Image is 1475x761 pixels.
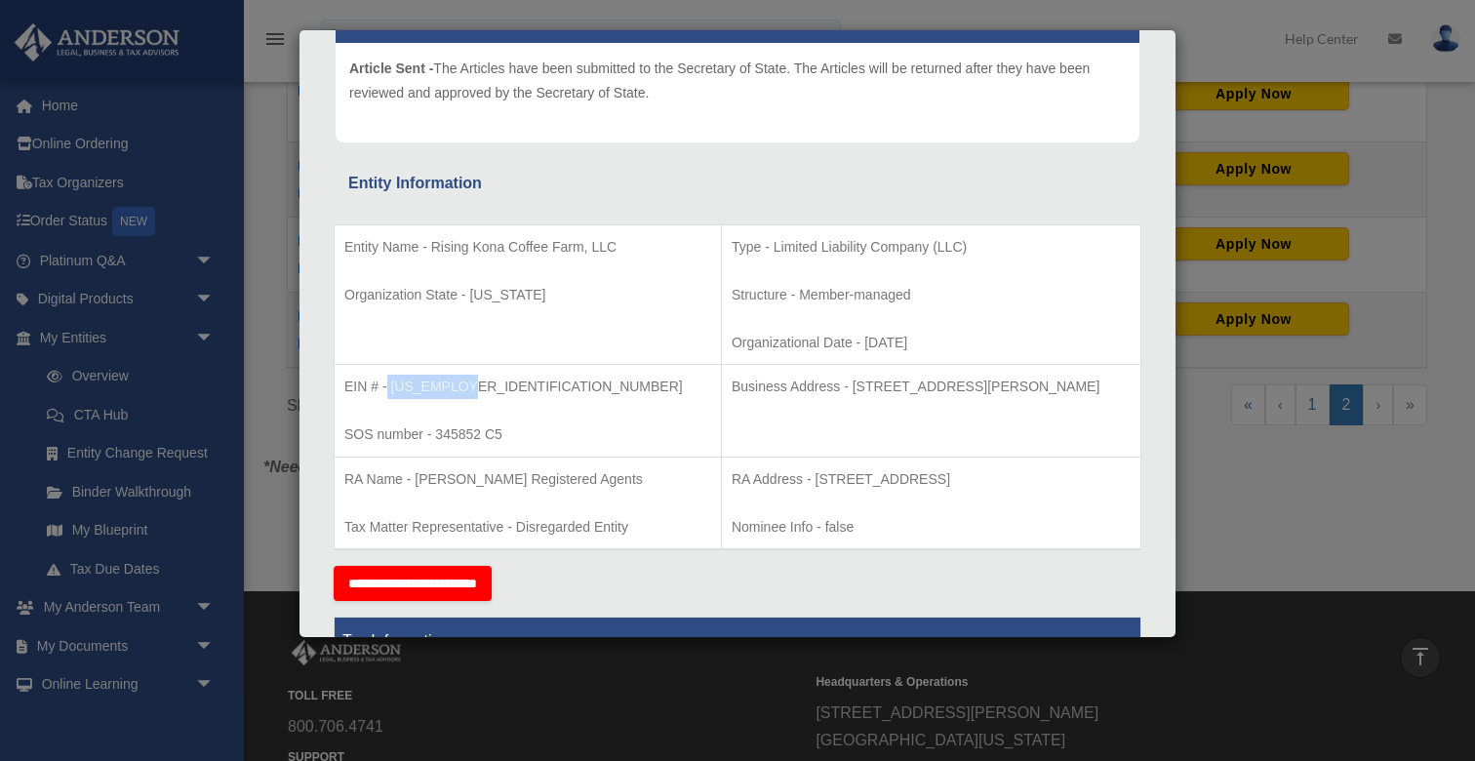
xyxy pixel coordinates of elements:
[732,283,1131,307] p: Structure - Member-managed
[732,467,1131,492] p: RA Address - [STREET_ADDRESS]
[344,235,711,260] p: Entity Name - Rising Kona Coffee Farm, LLC
[732,331,1131,355] p: Organizational Date - [DATE]
[732,235,1131,260] p: Type - Limited Liability Company (LLC)
[344,515,711,540] p: Tax Matter Representative - Disregarded Entity
[344,375,711,399] p: EIN # - [US_EMPLOYER_IDENTIFICATION_NUMBER]
[732,515,1131,540] p: Nominee Info - false
[344,467,711,492] p: RA Name - [PERSON_NAME] Registered Agents
[335,618,1141,665] th: Tax Information
[344,422,711,447] p: SOS number - 345852 C5
[348,170,1127,197] div: Entity Information
[344,283,711,307] p: Organization State - [US_STATE]
[349,60,433,76] span: Article Sent -
[349,57,1126,104] p: The Articles have been submitted to the Secretary of State. The Articles will be returned after t...
[732,375,1131,399] p: Business Address - [STREET_ADDRESS][PERSON_NAME]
